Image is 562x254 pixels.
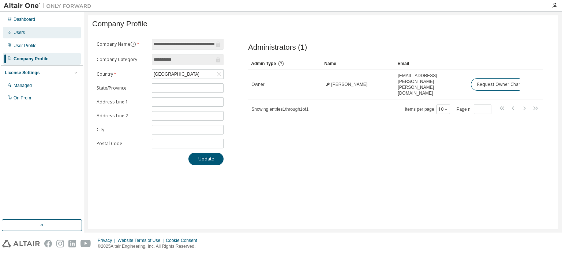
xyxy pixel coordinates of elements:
img: facebook.svg [44,240,52,247]
label: Company Category [97,57,147,62]
div: Website Terms of Use [117,238,166,243]
span: Items per page [405,105,450,114]
label: Company Name [97,41,147,47]
label: Postal Code [97,141,147,147]
div: Name [324,58,391,69]
div: On Prem [14,95,31,101]
span: Page n. [457,105,491,114]
img: Altair One [4,2,95,10]
label: Address Line 1 [97,99,147,105]
div: User Profile [14,43,37,49]
img: instagram.svg [56,240,64,247]
div: Cookie Consent [166,238,201,243]
span: Owner [251,81,264,87]
img: youtube.svg [80,240,91,247]
img: linkedin.svg [68,240,76,247]
div: Email [397,58,465,69]
span: Company Profile [92,20,147,28]
span: Showing entries 1 through 1 of 1 [251,107,308,112]
div: Users [14,30,25,35]
div: [GEOGRAPHIC_DATA] [153,70,201,78]
div: Privacy [98,238,117,243]
p: © 2025 Altair Engineering, Inc. All Rights Reserved. [98,243,202,250]
label: City [97,127,147,133]
span: [EMAIL_ADDRESS][PERSON_NAME][PERSON_NAME][DOMAIN_NAME] [398,73,464,96]
label: State/Province [97,85,147,91]
span: [PERSON_NAME] [331,81,367,87]
div: Company Profile [14,56,48,62]
button: Request Owner Change [471,78,533,91]
div: Managed [14,83,32,88]
div: Dashboard [14,16,35,22]
img: altair_logo.svg [2,240,40,247]
span: Admin Type [251,61,276,66]
div: License Settings [5,70,40,76]
span: Administrators (1) [248,43,307,52]
button: information [130,41,136,47]
label: Country [97,71,147,77]
label: Address Line 2 [97,113,147,119]
button: Update [188,153,224,165]
button: 10 [438,106,448,112]
div: [GEOGRAPHIC_DATA] [152,70,223,79]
